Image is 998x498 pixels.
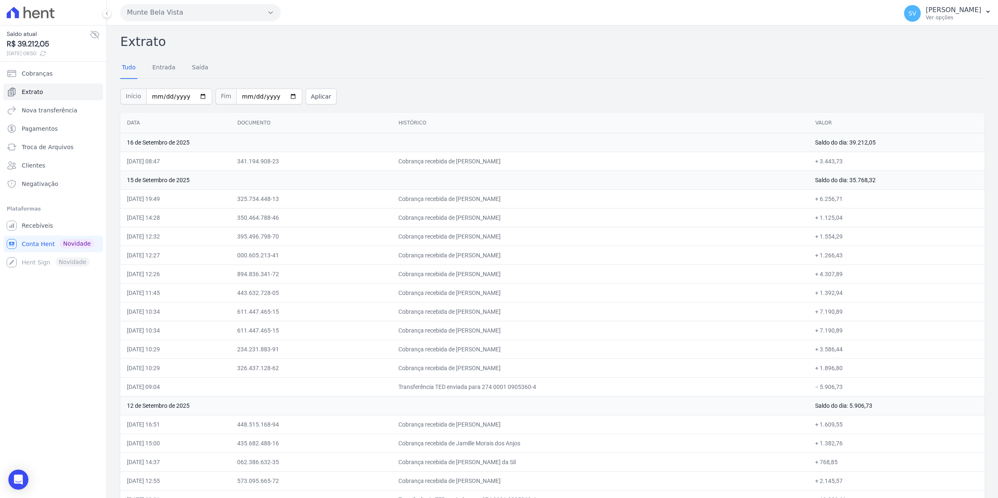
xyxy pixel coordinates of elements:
[392,452,808,471] td: Cobrança recebida de [PERSON_NAME] da Sil
[392,471,808,490] td: Cobrança recebida de [PERSON_NAME]
[120,415,231,434] td: [DATE] 16:51
[120,57,137,79] a: Tudo
[231,415,392,434] td: 448.515.168-94
[60,239,94,248] span: Novidade
[151,57,177,79] a: Entrada
[392,434,808,452] td: Cobrança recebida de Jamille Morais dos Anjos
[3,84,103,100] a: Extrato
[392,264,808,283] td: Cobrança recebida de [PERSON_NAME]
[120,133,808,152] td: 16 de Setembro de 2025
[808,227,985,246] td: + 1.554,29
[897,2,998,25] button: SV [PERSON_NAME] Ver opções
[231,208,392,227] td: 350.464.788-46
[231,189,392,208] td: 325.734.448-13
[120,227,231,246] td: [DATE] 12:32
[808,377,985,396] td: − 5.906,73
[926,6,981,14] p: [PERSON_NAME]
[909,10,916,16] span: SV
[22,69,53,78] span: Cobranças
[808,152,985,170] td: + 3.443,73
[392,152,808,170] td: Cobrança recebida de [PERSON_NAME]
[392,415,808,434] td: Cobrança recebida de [PERSON_NAME]
[22,88,43,96] span: Extrato
[215,89,236,104] span: Fim
[231,471,392,490] td: 573.095.665-72
[808,283,985,302] td: + 1.392,94
[392,227,808,246] td: Cobrança recebida de [PERSON_NAME]
[808,358,985,377] td: + 1.896,80
[231,452,392,471] td: 062.386.632-35
[808,302,985,321] td: + 7.190,89
[392,340,808,358] td: Cobrança recebida de [PERSON_NAME]
[22,180,58,188] span: Negativação
[231,246,392,264] td: 000.605.213-41
[808,415,985,434] td: + 1.609,55
[231,358,392,377] td: 326.437.128-62
[120,358,231,377] td: [DATE] 10:29
[3,139,103,155] a: Troca de Arquivos
[392,189,808,208] td: Cobrança recebida de [PERSON_NAME]
[808,189,985,208] td: + 6.256,71
[3,65,103,82] a: Cobranças
[926,14,981,21] p: Ver opções
[120,471,231,490] td: [DATE] 12:55
[392,246,808,264] td: Cobrança recebida de [PERSON_NAME]
[808,113,985,133] th: Valor
[306,89,337,104] button: Aplicar
[3,175,103,192] a: Negativação
[7,30,90,38] span: Saldo atual
[120,32,985,51] h2: Extrato
[3,217,103,234] a: Recebíveis
[120,89,146,104] span: Início
[7,204,100,214] div: Plataformas
[392,113,808,133] th: Histórico
[808,452,985,471] td: + 768,85
[392,283,808,302] td: Cobrança recebida de [PERSON_NAME]
[231,340,392,358] td: 234.231.883-91
[22,124,58,133] span: Pagamentos
[22,221,53,230] span: Recebíveis
[120,283,231,302] td: [DATE] 11:45
[120,264,231,283] td: [DATE] 12:26
[120,434,231,452] td: [DATE] 15:00
[22,161,45,170] span: Clientes
[231,321,392,340] td: 611.447.465-15
[808,246,985,264] td: + 1.266,43
[7,38,90,50] span: R$ 39.212,05
[3,120,103,137] a: Pagamentos
[808,396,985,415] td: Saldo do dia: 5.906,73
[120,246,231,264] td: [DATE] 12:27
[120,302,231,321] td: [DATE] 10:34
[3,157,103,174] a: Clientes
[392,302,808,321] td: Cobrança recebida de [PERSON_NAME]
[190,57,210,79] a: Saída
[808,208,985,227] td: + 1.125,04
[120,152,231,170] td: [DATE] 08:47
[120,321,231,340] td: [DATE] 10:34
[120,377,231,396] td: [DATE] 09:04
[231,283,392,302] td: 443.632.728-05
[3,236,103,252] a: Conta Hent Novidade
[22,143,73,151] span: Troca de Arquivos
[808,340,985,358] td: + 3.586,44
[231,302,392,321] td: 611.447.465-15
[120,452,231,471] td: [DATE] 14:37
[22,106,77,114] span: Nova transferência
[3,102,103,119] a: Nova transferência
[120,189,231,208] td: [DATE] 19:49
[7,50,90,57] span: [DATE] 08:50
[808,471,985,490] td: + 2.145,57
[808,133,985,152] td: Saldo do dia: 39.212,05
[231,152,392,170] td: 341.194.908-23
[392,208,808,227] td: Cobrança recebida de [PERSON_NAME]
[231,113,392,133] th: Documento
[808,434,985,452] td: + 1.382,76
[231,434,392,452] td: 435.682.488-16
[120,170,808,189] td: 15 de Setembro de 2025
[120,396,808,415] td: 12 de Setembro de 2025
[8,470,28,490] div: Open Intercom Messenger
[392,377,808,396] td: Transferência TED enviada para 274 0001 0905360-4
[392,321,808,340] td: Cobrança recebida de [PERSON_NAME]
[120,113,231,133] th: Data
[392,358,808,377] td: Cobrança recebida de [PERSON_NAME]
